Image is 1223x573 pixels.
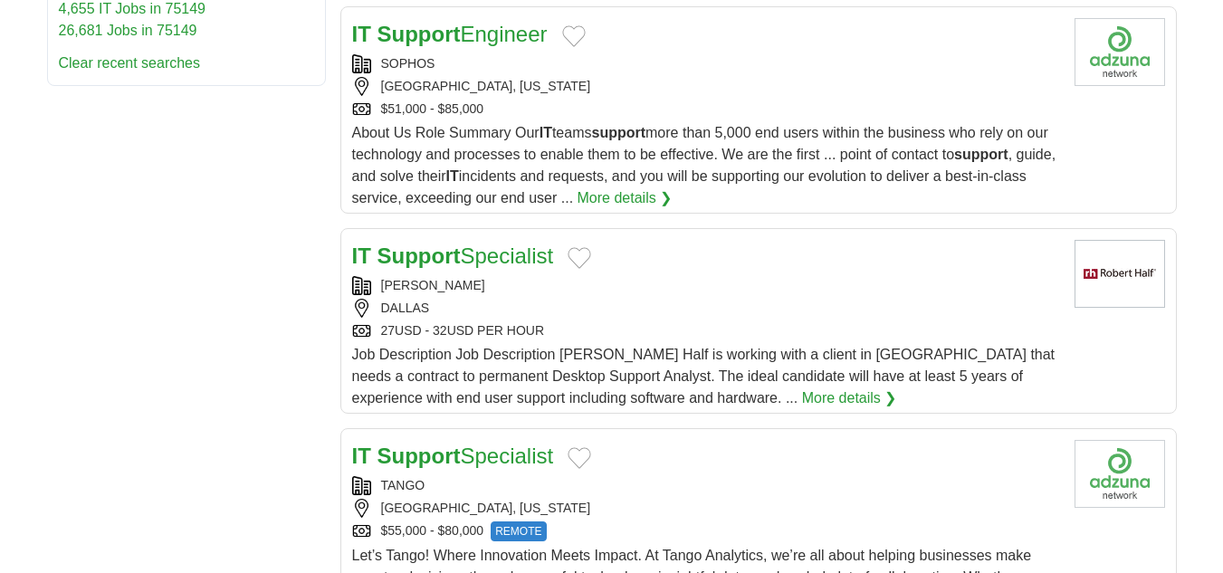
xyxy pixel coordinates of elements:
strong: Support [377,22,461,46]
strong: IT [540,125,552,140]
a: [PERSON_NAME] [381,278,485,292]
strong: Support [377,444,461,468]
img: Robert Half logo [1075,240,1165,308]
strong: support [954,147,1008,162]
strong: IT [446,168,459,184]
a: 26,681 Jobs in 75149 [59,23,197,38]
strong: IT [352,444,371,468]
div: $51,000 - $85,000 [352,100,1060,119]
strong: IT [352,244,371,268]
a: IT SupportEngineer [352,22,548,46]
a: More details ❯ [578,187,673,209]
div: DALLAS [352,299,1060,318]
strong: IT [352,22,371,46]
button: Add to favorite jobs [562,25,586,47]
a: IT SupportSpecialist [352,244,554,268]
a: TANGO [381,478,425,492]
img: Company logo [1075,18,1165,86]
a: Clear recent searches [59,55,201,71]
span: About Us Role Summary Our teams more than 5,000 end users within the business who rely on our tec... [352,125,1056,205]
div: $55,000 - $80,000 [352,521,1060,541]
div: [GEOGRAPHIC_DATA], [US_STATE] [352,77,1060,96]
div: SOPHOS [352,54,1060,73]
a: 4,655 IT Jobs in 75149 [59,1,206,16]
button: Add to favorite jobs [568,247,591,269]
strong: support [591,125,645,140]
span: Job Description Job Description [PERSON_NAME] Half is working with a client in [GEOGRAPHIC_DATA] ... [352,347,1056,406]
strong: Support [377,244,461,268]
a: IT SupportSpecialist [352,444,554,468]
span: REMOTE [491,521,546,541]
div: 27USD - 32USD PER HOUR [352,321,1060,340]
img: Tango Card logo [1075,440,1165,508]
button: Add to favorite jobs [568,447,591,469]
a: More details ❯ [802,387,897,409]
div: [GEOGRAPHIC_DATA], [US_STATE] [352,499,1060,518]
